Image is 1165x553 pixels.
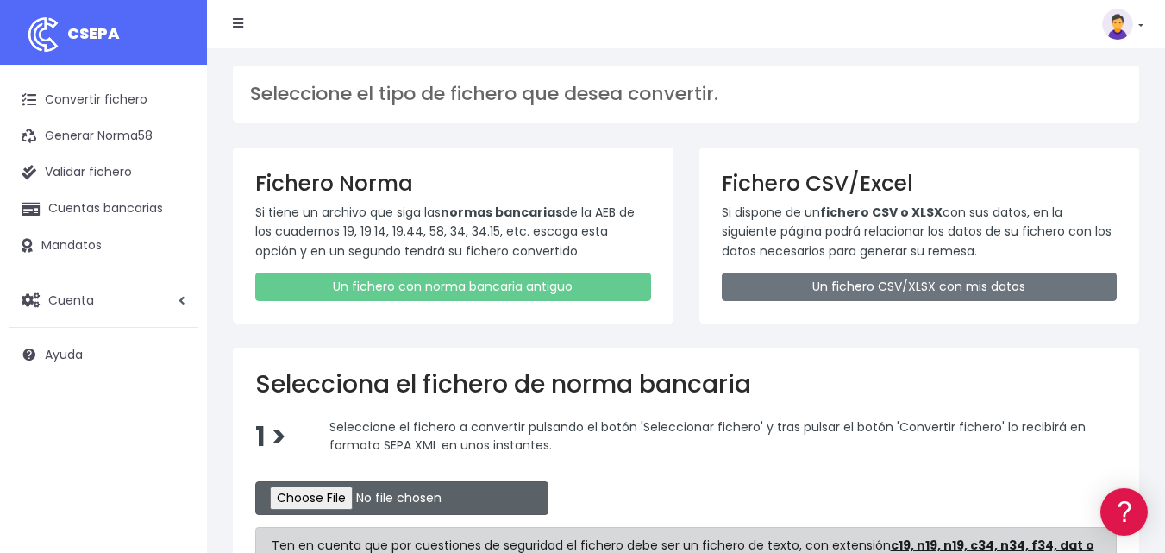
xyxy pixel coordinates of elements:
a: Validar fichero [9,154,198,191]
img: profile [1102,9,1133,40]
a: Un fichero CSV/XLSX con mis datos [722,273,1118,301]
span: 1 > [255,418,286,456]
div: Facturación [17,342,328,359]
h2: Selecciona el fichero de norma bancaria [255,370,1117,399]
a: Información general [17,147,328,173]
div: Programadores [17,414,328,430]
a: Cuentas bancarias [9,191,198,227]
a: API [17,441,328,468]
p: Si dispone de un con sus datos, en la siguiente página podrá relacionar los datos de su fichero c... [722,203,1118,261]
a: Un fichero con norma bancaria antiguo [255,273,651,301]
a: POWERED BY ENCHANT [237,497,332,513]
a: Mandatos [9,228,198,264]
a: Formatos [17,218,328,245]
h3: Seleccione el tipo de fichero que desea convertir. [250,83,1122,105]
strong: fichero CSV o XLSX [820,204,943,221]
a: Convertir fichero [9,82,198,118]
a: General [17,370,328,397]
h3: Fichero CSV/Excel [722,171,1118,196]
a: Videotutoriales [17,272,328,298]
a: Problemas habituales [17,245,328,272]
div: Convertir ficheros [17,191,328,207]
span: Ayuda [45,346,83,363]
div: Información general [17,120,328,136]
a: Cuenta [9,282,198,318]
p: Si tiene un archivo que siga las de la AEB de los cuadernos 19, 19.14, 19.44, 58, 34, 34.15, etc.... [255,203,651,261]
span: CSEPA [67,22,120,44]
span: Seleccione el fichero a convertir pulsando el botón 'Seleccionar fichero' y tras pulsar el botón ... [329,418,1086,454]
button: Contáctanos [17,462,328,492]
a: Perfiles de empresas [17,298,328,325]
span: Cuenta [48,291,94,308]
a: Generar Norma58 [9,118,198,154]
h3: Fichero Norma [255,171,651,196]
strong: normas bancarias [441,204,562,221]
img: logo [22,13,65,56]
a: Ayuda [9,336,198,373]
